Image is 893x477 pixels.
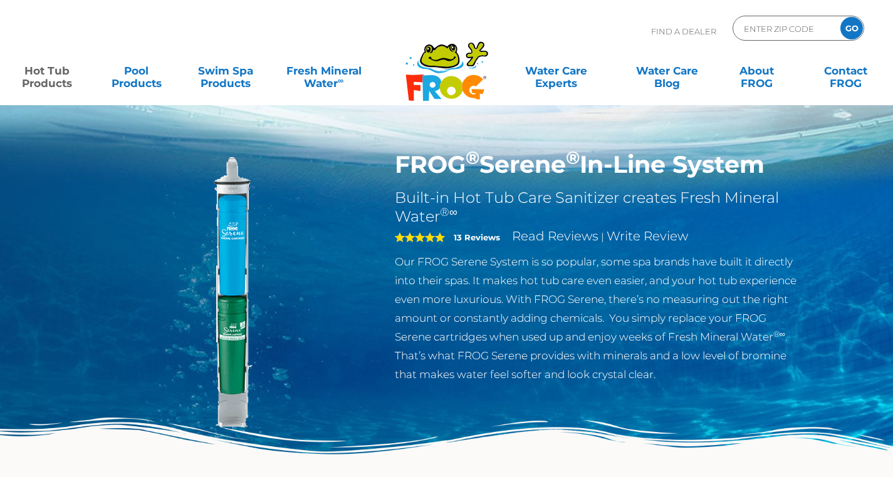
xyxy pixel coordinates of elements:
[102,58,171,83] a: PoolProducts
[395,252,804,384] p: Our FROG Serene System is so popular, some spa brands have built it directly into their spas. It ...
[811,58,880,83] a: ContactFROG
[773,329,785,339] sup: ®∞
[722,58,791,83] a: AboutFROG
[191,58,261,83] a: Swim SpaProducts
[500,58,613,83] a: Water CareExperts
[13,58,82,83] a: Hot TubProducts
[395,188,804,226] h2: Built-in Hot Tub Care Sanitizer creates Fresh Mineral Water
[601,231,604,243] span: |
[466,146,479,168] sup: ®
[395,150,804,179] h1: FROG Serene In-Line System
[840,17,863,39] input: GO
[454,232,500,242] strong: 13 Reviews
[399,25,495,101] img: Frog Products Logo
[566,146,580,168] sup: ®
[651,16,716,47] p: Find A Dealer
[512,228,598,244] a: Read Reviews
[632,58,702,83] a: Water CareBlog
[395,232,445,242] span: 5
[338,76,343,85] sup: ∞
[440,205,457,219] sup: ®∞
[90,150,377,437] img: serene-inline.png
[607,228,688,244] a: Write Review
[280,58,367,83] a: Fresh MineralWater∞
